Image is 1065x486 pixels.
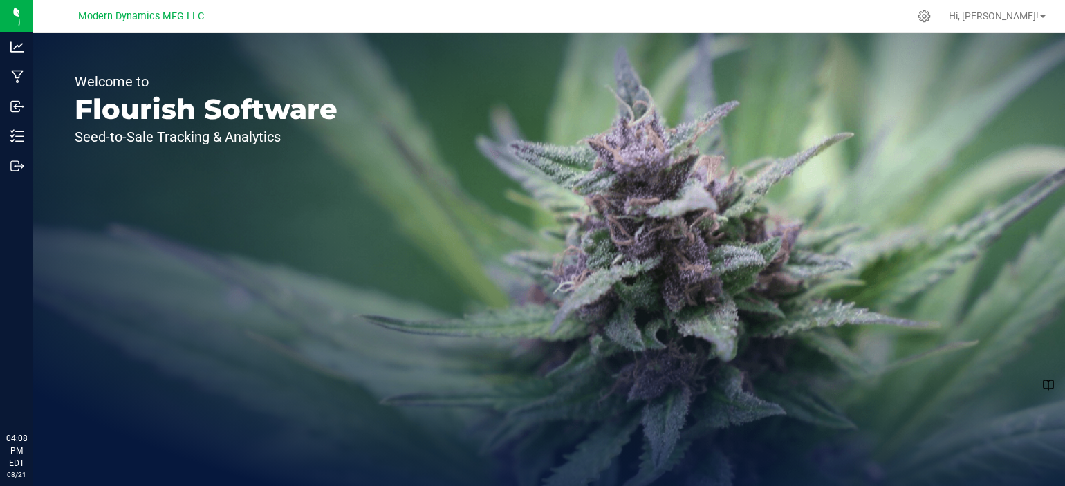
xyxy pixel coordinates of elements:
[949,10,1039,21] span: Hi, [PERSON_NAME]!
[10,159,24,173] inline-svg: Outbound
[14,375,55,417] iframe: Resource center
[10,40,24,54] inline-svg: Analytics
[6,432,27,469] p: 04:08 PM EDT
[75,95,337,123] p: Flourish Software
[75,75,337,88] p: Welcome to
[10,129,24,143] inline-svg: Inventory
[10,100,24,113] inline-svg: Inbound
[6,469,27,480] p: 08/21
[916,10,933,23] div: Manage settings
[78,10,204,22] span: Modern Dynamics MFG LLC
[10,70,24,84] inline-svg: Manufacturing
[75,130,337,144] p: Seed-to-Sale Tracking & Analytics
